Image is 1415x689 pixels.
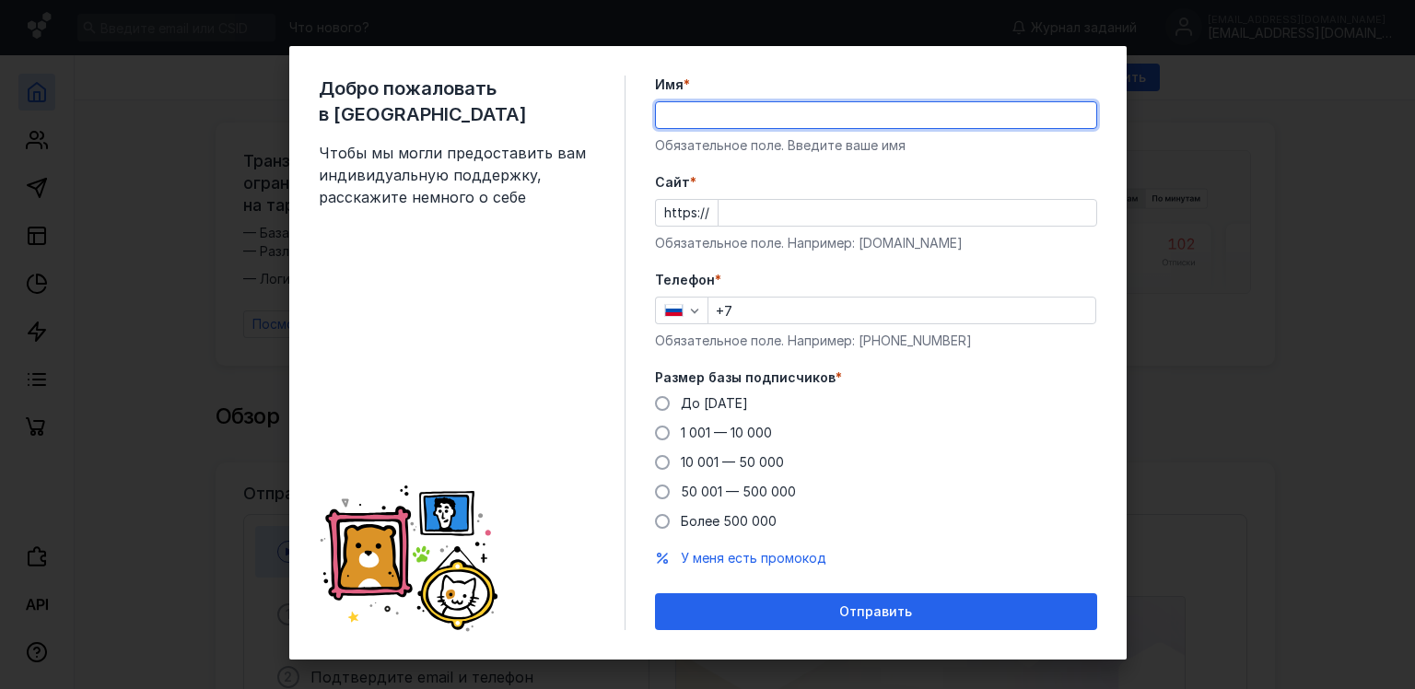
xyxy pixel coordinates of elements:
span: 10 001 — 50 000 [681,454,784,470]
button: У меня есть промокод [681,549,826,567]
span: Добро пожаловать в [GEOGRAPHIC_DATA] [319,76,595,127]
div: Обязательное поле. Например: [PHONE_NUMBER] [655,332,1097,350]
span: Чтобы мы могли предоставить вам индивидуальную поддержку, расскажите немного о себе [319,142,595,208]
div: Обязательное поле. Введите ваше имя [655,136,1097,155]
span: Телефон [655,271,715,289]
span: У меня есть промокод [681,550,826,566]
span: 1 001 — 10 000 [681,425,772,440]
span: 50 001 — 500 000 [681,484,796,499]
span: Cайт [655,173,690,192]
span: Размер базы подписчиков [655,368,836,387]
span: Имя [655,76,684,94]
span: До [DATE] [681,395,748,411]
div: Обязательное поле. Например: [DOMAIN_NAME] [655,234,1097,252]
span: Более 500 000 [681,513,777,529]
span: Отправить [839,604,912,620]
button: Отправить [655,593,1097,630]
